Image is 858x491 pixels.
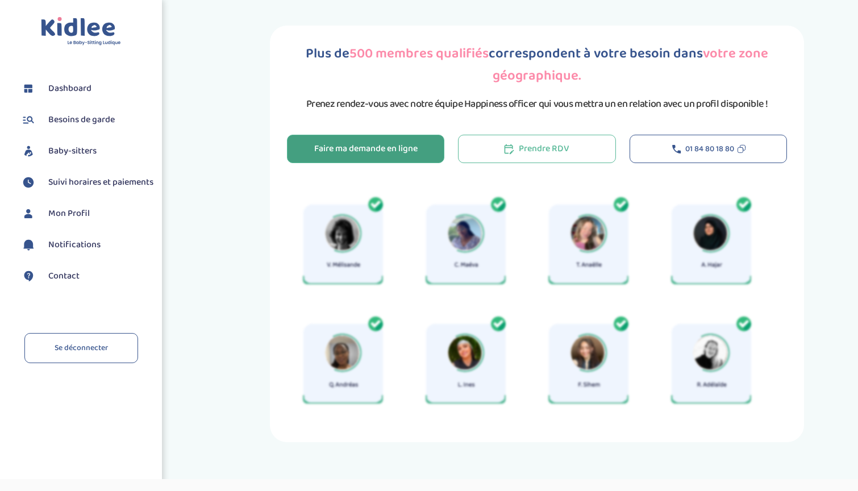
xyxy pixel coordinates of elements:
a: Mon Profil [20,205,153,222]
span: Contact [48,269,80,283]
span: Mon Profil [48,207,90,220]
a: Se déconnecter [24,333,138,363]
div: Prendre RDV [504,143,569,156]
h1: Plus de correspondent à votre besoin dans [287,43,787,87]
span: votre zone géographique. [493,43,768,87]
img: profil.svg [20,205,37,222]
img: kidlee_welcome_white_desktop.PNG [287,186,773,425]
a: Besoins de garde [20,111,153,128]
img: notification.svg [20,236,37,253]
button: Faire ma demande en ligne [287,135,444,163]
img: logo.svg [41,17,121,46]
a: Notifications [20,236,153,253]
button: Prendre RDV [458,135,615,163]
span: Besoins de garde [48,113,115,127]
img: babysitters.svg [20,143,37,160]
a: Contact [20,268,153,285]
a: Suivi horaires et paiements [20,174,153,191]
img: dashboard.svg [20,80,37,97]
button: 01 84 80 18 80 [630,135,787,163]
span: 01 84 80 18 80 [685,143,734,155]
a: Dashboard [20,80,153,97]
span: Notifications [48,238,101,252]
img: contact.svg [20,268,37,285]
div: Faire ma demande en ligne [314,143,418,156]
span: Baby-sitters [48,144,97,158]
img: suivihoraire.svg [20,174,37,191]
p: Prenez rendez-vous avec notre équipe Happiness officer qui vous mettra un en relation avec un pro... [306,96,768,112]
img: besoin.svg [20,111,37,128]
span: Suivi horaires et paiements [48,176,153,189]
a: Baby-sitters [20,143,153,160]
span: 500 membres qualifiés [349,43,489,65]
span: Dashboard [48,82,91,95]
